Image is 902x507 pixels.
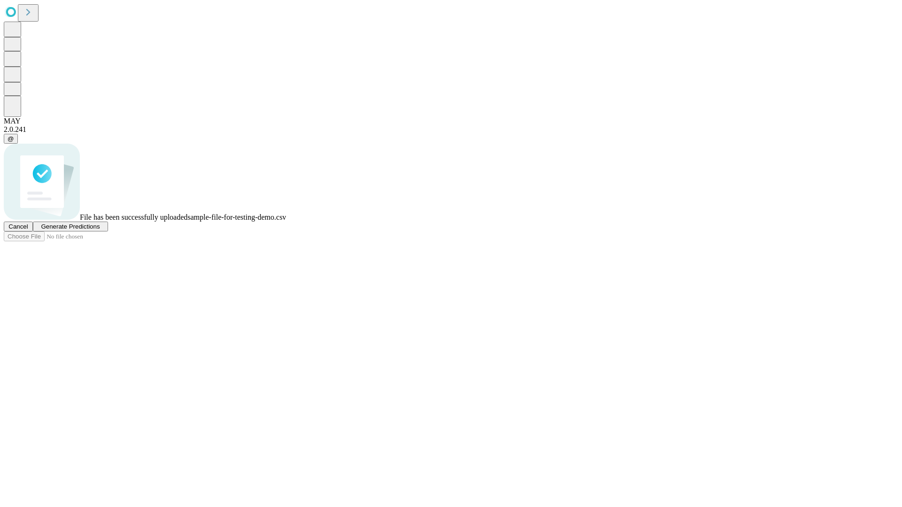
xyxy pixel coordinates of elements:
div: MAY [4,117,898,125]
span: Cancel [8,223,28,230]
span: Generate Predictions [41,223,100,230]
span: File has been successfully uploaded [80,213,187,221]
button: Generate Predictions [33,222,108,231]
div: 2.0.241 [4,125,898,134]
span: sample-file-for-testing-demo.csv [187,213,286,221]
button: Cancel [4,222,33,231]
button: @ [4,134,18,144]
span: @ [8,135,14,142]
